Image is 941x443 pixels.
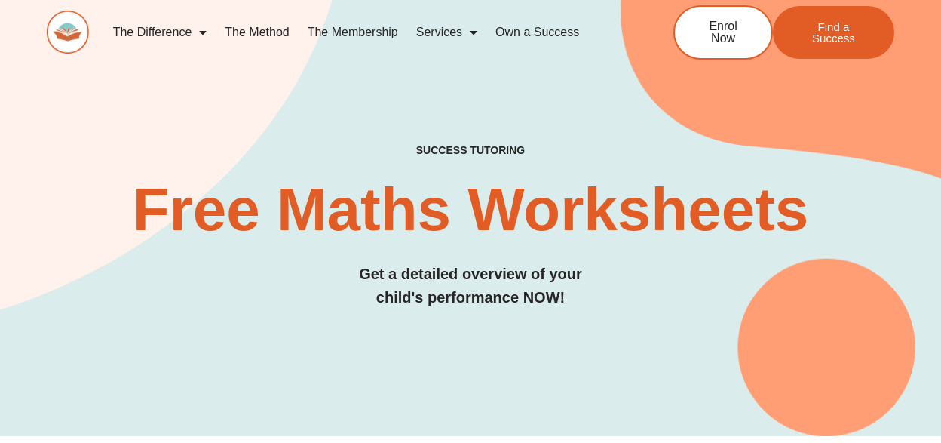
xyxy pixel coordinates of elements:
[795,21,872,44] span: Find a Success
[47,263,893,309] h3: Get a detailed overview of your child's performance NOW!
[47,180,893,240] h2: Free Maths Worksheets​
[673,5,773,60] a: Enrol Now
[104,15,216,50] a: The Difference
[407,15,486,50] a: Services
[299,15,407,50] a: The Membership
[697,20,749,45] span: Enrol Now
[216,15,298,50] a: The Method
[773,6,894,59] a: Find a Success
[47,144,893,157] h4: SUCCESS TUTORING​
[104,15,625,50] nav: Menu
[486,15,588,50] a: Own a Success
